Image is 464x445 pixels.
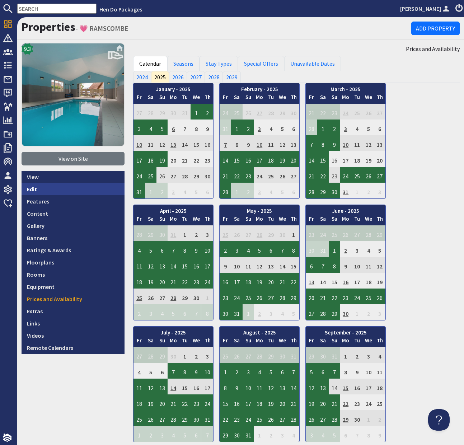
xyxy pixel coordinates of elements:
[191,273,202,289] td: 23
[363,215,374,225] th: We
[22,281,125,293] a: Equipment
[145,183,156,198] td: 1
[220,135,231,151] td: 7
[202,225,213,241] td: 3
[156,120,168,135] td: 5
[317,183,329,198] td: 29
[329,241,340,257] td: 1
[243,120,254,135] td: 2
[133,71,151,83] a: 2024
[133,183,145,198] td: 31
[22,195,125,207] a: Features
[22,183,125,195] a: Edit
[133,56,167,71] a: Calendar
[22,220,125,232] a: Gallery
[363,151,374,167] td: 19
[179,241,191,257] td: 8
[22,342,125,354] a: Remote Calendars
[306,273,317,289] td: 13
[243,183,254,198] td: 2
[156,93,168,104] th: Su
[351,273,363,289] td: 17
[277,135,288,151] td: 12
[156,225,168,241] td: 30
[340,120,351,135] td: 3
[145,257,156,273] td: 12
[133,83,213,94] th: January - 2025
[24,44,31,53] span: 9.3
[22,268,125,281] a: Rooms
[168,225,179,241] td: 31
[133,205,213,215] th: April - 2025
[179,104,191,120] td: 31
[231,183,243,198] td: 1
[351,135,363,151] td: 11
[220,215,231,225] th: Fr
[22,329,125,342] a: Videos
[265,120,277,135] td: 4
[231,225,243,241] td: 26
[202,183,213,198] td: 6
[202,120,213,135] td: 9
[254,135,265,151] td: 10
[202,257,213,273] td: 17
[223,71,241,83] a: 2029
[351,120,363,135] td: 4
[254,151,265,167] td: 17
[168,215,179,225] th: Mo
[351,151,363,167] td: 18
[231,167,243,183] td: 22
[179,151,191,167] td: 21
[317,120,329,135] td: 1
[179,120,191,135] td: 7
[243,167,254,183] td: 23
[400,4,451,13] a: [PERSON_NAME]
[231,135,243,151] td: 8
[265,241,277,257] td: 6
[317,241,329,257] td: 31
[220,93,231,104] th: Fr
[277,241,288,257] td: 7
[220,273,231,289] td: 16
[374,257,385,273] td: 12
[363,120,374,135] td: 5
[329,183,340,198] td: 30
[133,104,145,120] td: 27
[156,215,168,225] th: Su
[179,167,191,183] td: 28
[277,257,288,273] td: 14
[254,225,265,241] td: 28
[243,257,254,273] td: 11
[374,215,385,225] th: Th
[277,93,288,104] th: We
[243,241,254,257] td: 4
[202,273,213,289] td: 24
[179,135,191,151] td: 14
[340,241,351,257] td: 2
[351,257,363,273] td: 10
[243,225,254,241] td: 27
[329,273,340,289] td: 15
[145,225,156,241] td: 29
[351,167,363,183] td: 25
[243,135,254,151] td: 9
[151,71,169,83] a: 2025
[243,104,254,120] td: 26
[265,273,277,289] td: 20
[220,241,231,257] td: 2
[202,104,213,120] td: 2
[288,273,299,289] td: 22
[191,215,202,225] th: We
[374,183,385,198] td: 3
[340,215,351,225] th: Mo
[243,93,254,104] th: Su
[363,135,374,151] td: 12
[17,4,97,14] input: SEARCH
[306,167,317,183] td: 21
[75,24,128,33] small: - 💗 RAMSCOMBE
[265,257,277,273] td: 13
[231,93,243,104] th: Sa
[340,225,351,241] td: 26
[231,120,243,135] td: 1
[156,241,168,257] td: 6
